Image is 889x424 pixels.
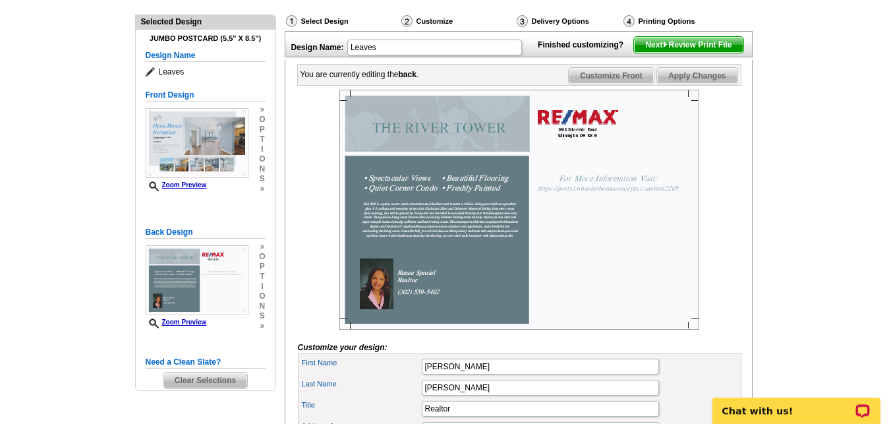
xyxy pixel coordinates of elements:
label: Last Name [302,379,420,390]
div: Selected Design [136,15,275,28]
a: Zoom Preview [146,181,207,189]
span: » [259,105,265,115]
span: p [259,262,265,272]
div: Select Design [285,15,400,31]
div: Customize [400,15,515,31]
b: back [399,70,416,79]
img: Delivery Options [517,15,528,27]
a: Zoom Preview [146,318,207,326]
img: Printing Options & Summary [623,15,635,27]
span: p [259,125,265,135]
span: s [259,311,265,321]
img: Select Design [286,15,297,27]
h5: Back Design [146,226,266,239]
iframe: LiveChat chat widget [704,382,889,424]
span: n [259,301,265,311]
span: » [259,242,265,252]
img: Z18876759_00001_1.jpg [146,108,248,178]
span: Apply Changes [657,68,737,84]
span: Customize Front [569,68,654,84]
h5: Need a Clean Slate? [146,356,266,369]
span: Clear Selections [163,373,247,388]
img: Z18876759_00001_2.jpg [146,245,248,315]
span: o [259,291,265,301]
span: t [259,135,265,144]
span: o [259,115,265,125]
label: Title [302,400,420,411]
h5: Front Design [146,89,266,102]
label: First Name [302,357,420,369]
span: n [259,164,265,174]
span: i [259,144,265,154]
span: o [259,252,265,262]
h5: Design Name [146,49,266,62]
div: You are currently editing the . [301,69,419,80]
span: Next Review Print File [634,37,743,53]
span: » [259,184,265,194]
strong: Finished customizing? [538,40,631,49]
h4: Jumbo Postcard (5.5" x 8.5") [146,34,266,43]
img: button-next-arrow-white.png [662,42,668,47]
img: Customize [401,15,413,27]
span: Leaves [146,65,266,78]
span: o [259,154,265,164]
span: s [259,174,265,184]
strong: Design Name: [291,43,344,52]
i: Customize your design: [298,343,387,352]
img: Z18876759_00001_2.jpg [339,90,699,330]
span: t [259,272,265,282]
div: Printing Options [622,15,739,28]
span: » [259,321,265,331]
span: i [259,282,265,291]
div: Delivery Options [515,15,622,28]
